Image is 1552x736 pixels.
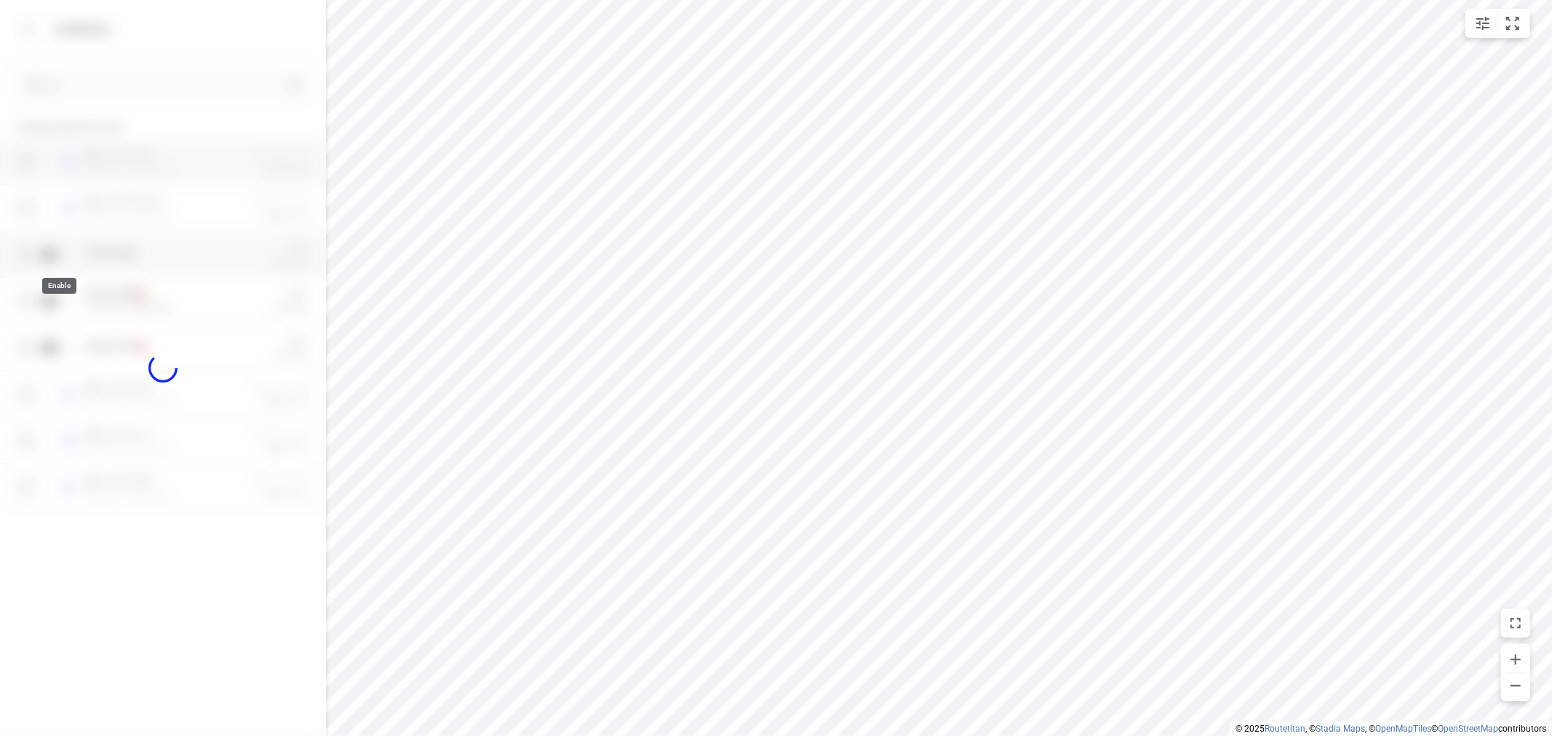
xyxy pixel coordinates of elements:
a: Stadia Maps [1316,724,1365,734]
a: Routetitan [1265,724,1305,734]
a: OpenStreetMap [1438,724,1498,734]
button: Fit zoom [1498,9,1527,38]
div: small contained button group [1465,9,1530,38]
a: OpenMapTiles [1375,724,1431,734]
li: © 2025 , © , © © contributors [1235,724,1546,734]
button: Map settings [1468,9,1497,38]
